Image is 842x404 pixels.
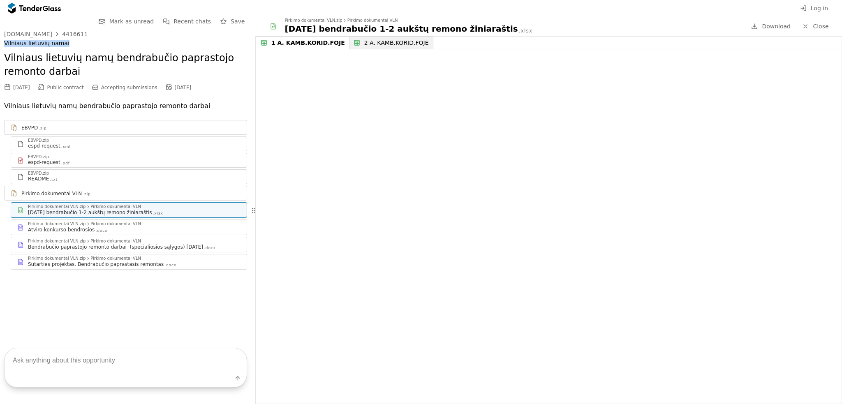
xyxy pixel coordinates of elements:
a: EBVPD.zipespd-request.pdf [11,153,247,168]
div: .pdf [61,161,70,166]
a: EBVPD.zipREADME.txt [11,169,247,184]
div: [DOMAIN_NAME] [4,31,52,37]
div: Bendrabučio paprastojo remonto darbai (specialiosios sąlygos) [DATE] [28,244,203,250]
span: Recent chats [173,18,211,25]
div: .xlsx [153,211,163,216]
button: Log in [798,3,830,14]
div: .zip [39,126,46,131]
a: EBVPD.zip [4,120,247,135]
div: Pirkimo dokumentai VLN.zip [285,18,342,23]
div: [DATE] [13,85,30,90]
a: Pirkimo dokumentai VLN.zipPirkimo dokumentai VLNAtviro konkurso bendrosios.docx [11,219,247,235]
div: 1 A. KAMB.KORID.FOJE [271,39,345,46]
h2: Vilniaus lietuvių namų bendrabučio paprastojo remonto darbai [4,51,247,79]
div: 4416611 [62,31,88,37]
div: [DATE] [175,85,192,90]
div: Atviro konkurso bendrosios [28,226,95,233]
a: Pirkimo dokumentai VLN.zip [4,186,247,201]
span: Close [813,23,828,30]
div: .xml [61,144,71,150]
div: .docx [95,228,107,233]
div: Sutarties projektas. Bendrabučio paprastasis remontas [28,261,164,268]
a: Close [797,21,834,32]
div: Pirkimo dokumentai VLN [90,256,141,261]
div: EBVPD.zip [28,171,49,175]
div: [DATE] bendrabučio 1-2 aukštų remono žiniaraštis [285,23,518,35]
span: Download [762,23,791,30]
button: Save [217,16,247,27]
div: Pirkimo dokumentai VLN [90,205,141,209]
div: Pirkimo dokumentai VLN.zip [28,256,86,261]
div: Pirkimo dokumentai VLN [90,222,141,226]
div: .docx [164,263,176,268]
div: Pirkimo dokumentai VLN.zip [28,239,86,243]
a: Pirkimo dokumentai VLN.zipPirkimo dokumentai VLN[DATE] bendrabučio 1-2 aukštų remono žiniaraštis.... [11,202,247,218]
div: Pirkimo dokumentai VLN.zip [28,205,86,209]
div: Vilniaus lietuvių namai [4,40,247,47]
a: Pirkimo dokumentai VLN.zipPirkimo dokumentai VLNSutarties projektas. Bendrabučio paprastasis remo... [11,254,247,270]
button: Recent chats [160,16,213,27]
a: EBVPD.zipespd-request.xml [11,136,247,151]
span: Accepting submissions [101,85,157,90]
div: .xlsx [519,28,533,35]
div: espd-request [28,143,60,149]
div: 2 A. KAMB.KORID.FOJE [364,39,429,46]
span: Public contract [47,85,84,90]
span: Mark as unread [109,18,154,25]
span: Save [231,18,245,25]
div: Pirkimo dokumentai VLN.zip [28,222,86,226]
a: [DOMAIN_NAME]4416611 [4,31,88,37]
div: EBVPD.zip [28,139,49,143]
div: Pirkimo dokumentai VLN [21,190,82,197]
a: Pirkimo dokumentai VLN.zipPirkimo dokumentai VLNBendrabučio paprastojo remonto darbai (specialios... [11,237,247,252]
div: .docx [204,245,216,251]
div: README [28,175,49,182]
div: espd-request [28,159,60,166]
div: .zip [83,192,90,197]
span: Log in [811,5,828,12]
div: [DATE] bendrabučio 1-2 aukštų remono žiniaraštis [28,209,152,216]
div: EBVPD.zip [28,155,49,159]
a: Download [749,21,793,32]
p: Vilniaus lietuvių namų bendrabučio paprastojo remonto darbai [4,100,247,112]
div: Pirkimo dokumentai VLN [347,18,398,23]
div: EBVPD [21,125,38,131]
div: Pirkimo dokumentai VLN [90,239,141,243]
button: Mark as unread [96,16,157,27]
div: .txt [50,177,58,182]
